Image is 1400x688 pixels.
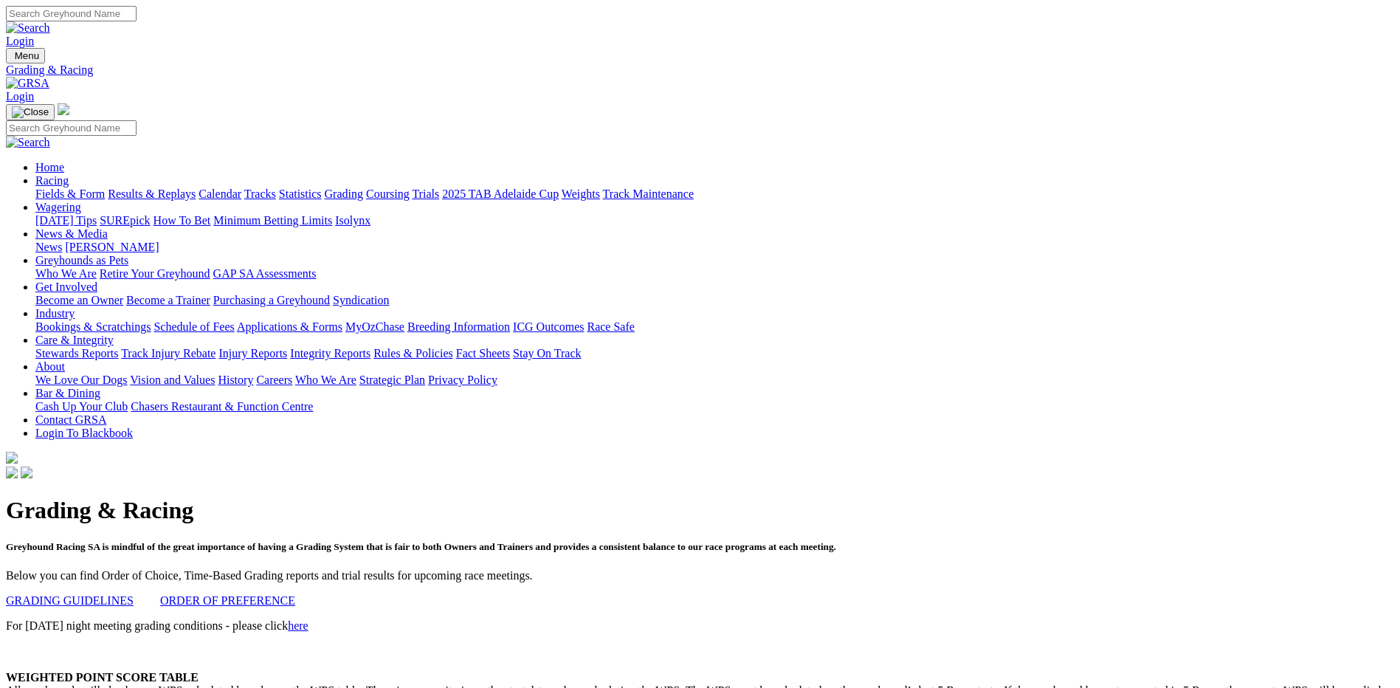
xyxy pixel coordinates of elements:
a: 2025 TAB Adelaide Cup [442,188,559,200]
a: Care & Integrity [35,334,114,346]
a: Grading & Racing [6,63,1394,77]
a: Trials [412,188,439,200]
a: Strategic Plan [359,374,425,386]
a: Chasers Restaurant & Function Centre [131,400,313,413]
a: Careers [256,374,292,386]
a: Home [35,161,64,173]
a: [PERSON_NAME] [65,241,159,253]
a: Track Maintenance [603,188,694,200]
a: Who We Are [35,267,97,280]
img: Search [6,136,50,149]
a: About [35,360,65,373]
input: Search [6,120,137,136]
a: Isolynx [335,214,370,227]
a: Statistics [279,188,322,200]
a: SUREpick [100,214,150,227]
a: Applications & Forms [237,320,342,333]
a: Stewards Reports [35,347,118,360]
a: Racing [35,174,69,187]
a: Who We Are [295,374,356,386]
a: Login [6,90,34,103]
span: For [DATE] night meeting grading conditions - please click [6,619,308,632]
a: Breeding Information [407,320,510,333]
a: Injury Reports [218,347,287,360]
a: Integrity Reports [290,347,370,360]
div: About [35,374,1394,387]
a: Login [6,35,34,47]
h1: Grading & Racing [6,497,1394,524]
a: Become a Trainer [126,294,210,306]
a: Weights [562,188,600,200]
a: How To Bet [154,214,211,227]
a: News [35,241,62,253]
input: Search [6,6,137,21]
div: Greyhounds as Pets [35,267,1394,281]
a: Wagering [35,201,81,213]
div: Racing [35,188,1394,201]
a: We Love Our Dogs [35,374,127,386]
a: Bookings & Scratchings [35,320,151,333]
a: Coursing [366,188,410,200]
div: News & Media [35,241,1394,254]
a: Bar & Dining [35,387,100,399]
img: Close [12,106,49,118]
span: Menu [15,50,39,61]
img: logo-grsa-white.png [58,103,69,115]
a: Get Involved [35,281,97,293]
div: Wagering [35,214,1394,227]
a: Minimum Betting Limits [213,214,332,227]
a: Become an Owner [35,294,123,306]
a: Syndication [333,294,389,306]
a: ORDER OF PREFERENCE [160,594,295,607]
a: Calendar [199,188,241,200]
a: Retire Your Greyhound [100,267,210,280]
a: Greyhounds as Pets [35,254,128,266]
a: Grading [325,188,363,200]
a: History [218,374,253,386]
img: GRSA [6,77,49,90]
a: Rules & Policies [373,347,453,360]
a: Tracks [244,188,276,200]
a: Fact Sheets [456,347,510,360]
a: ICG Outcomes [513,320,584,333]
a: Stay On Track [513,347,581,360]
a: Login To Blackbook [35,427,133,439]
a: GAP SA Assessments [213,267,317,280]
button: Toggle navigation [6,48,45,63]
div: Industry [35,320,1394,334]
h5: Greyhound Racing SA is mindful of the great importance of having a Grading System that is fair to... [6,541,1394,553]
button: Toggle navigation [6,104,55,120]
img: logo-grsa-white.png [6,452,18,464]
img: twitter.svg [21,467,32,478]
a: GRADING GUIDELINES [6,594,134,607]
div: Care & Integrity [35,347,1394,360]
a: MyOzChase [345,320,404,333]
a: Fields & Form [35,188,105,200]
a: here [288,619,308,632]
a: Contact GRSA [35,413,106,426]
img: Search [6,21,50,35]
a: Results & Replays [108,188,196,200]
a: Schedule of Fees [154,320,234,333]
img: facebook.svg [6,467,18,478]
a: News & Media [35,227,108,240]
a: Industry [35,307,75,320]
a: Cash Up Your Club [35,400,128,413]
a: Track Injury Rebate [121,347,215,360]
a: Privacy Policy [428,374,497,386]
a: Vision and Values [130,374,215,386]
a: [DATE] Tips [35,214,97,227]
b: WEIGHTED POINT SCORE TABLE [6,671,199,684]
a: Race Safe [587,320,634,333]
p: Below you can find Order of Choice, Time-Based Grading reports and trial results for upcoming rac... [6,569,1394,582]
a: Purchasing a Greyhound [213,294,330,306]
div: Bar & Dining [35,400,1394,413]
div: Get Involved [35,294,1394,307]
